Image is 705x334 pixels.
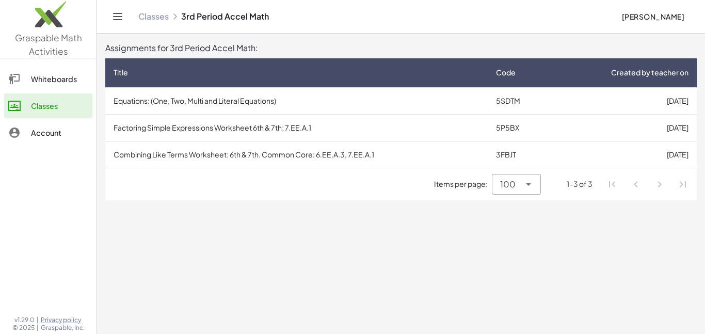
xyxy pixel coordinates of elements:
[31,100,88,112] div: Classes
[613,7,693,26] button: [PERSON_NAME]
[15,32,82,57] span: Graspable Math Activities
[12,324,35,332] span: © 2025
[552,87,697,114] td: [DATE]
[31,73,88,85] div: Whiteboards
[105,114,488,141] td: Factoring Simple Expressions Worksheet 6th & 7th; 7.EE.A.1
[41,324,85,332] span: Graspable, Inc.
[114,67,128,78] span: Title
[4,120,92,145] a: Account
[601,172,695,196] nav: Pagination Navigation
[4,93,92,118] a: Classes
[611,67,688,78] span: Created by teacher on
[105,141,488,168] td: Combining Like Terms Worksheet: 6th & 7th. Common Core: 6.EE.A.3, 7.EE.A.1
[552,141,697,168] td: [DATE]
[621,12,684,21] span: [PERSON_NAME]
[138,11,169,22] a: Classes
[4,67,92,91] a: Whiteboards
[488,87,552,114] td: 5SDTM
[37,324,39,332] span: |
[567,179,592,189] div: 1-3 of 3
[37,316,39,324] span: |
[500,178,516,190] span: 100
[41,316,85,324] a: Privacy policy
[31,126,88,139] div: Account
[488,114,552,141] td: 5P5BX
[434,179,492,189] span: Items per page:
[14,316,35,324] span: v1.29.0
[105,42,697,54] div: Assignments for 3rd Period Accel Math:
[488,141,552,168] td: 3FBJT
[552,114,697,141] td: [DATE]
[496,67,516,78] span: Code
[109,8,126,25] button: Toggle navigation
[105,87,488,114] td: Equations: (One, Two, Multi and Literal Equations)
